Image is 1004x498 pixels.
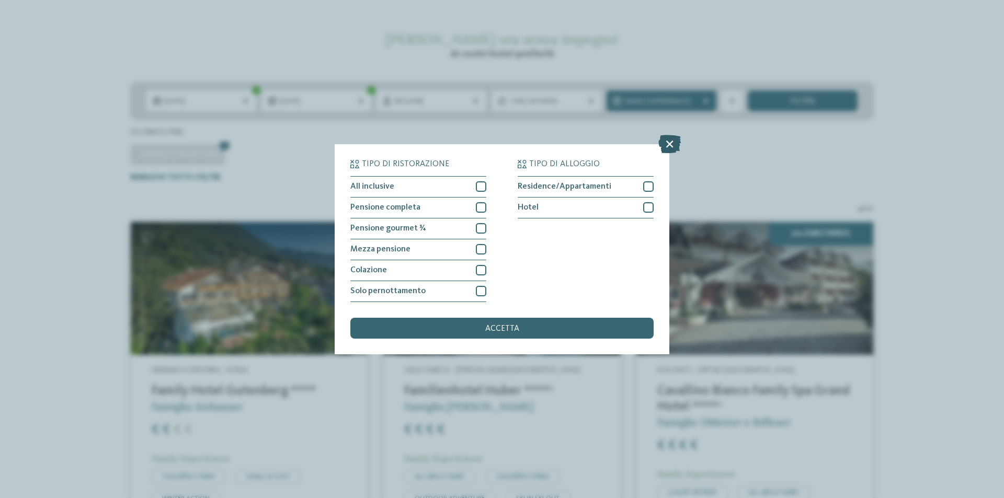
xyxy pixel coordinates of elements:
[529,160,600,168] span: Tipo di alloggio
[350,224,426,233] span: Pensione gourmet ¾
[350,266,387,274] span: Colazione
[362,160,449,168] span: Tipo di ristorazione
[350,203,420,212] span: Pensione completa
[350,245,410,253] span: Mezza pensione
[518,182,611,191] span: Residence/Appartamenti
[350,182,394,191] span: All inclusive
[518,203,539,212] span: Hotel
[485,325,519,333] span: accetta
[350,287,426,295] span: Solo pernottamento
